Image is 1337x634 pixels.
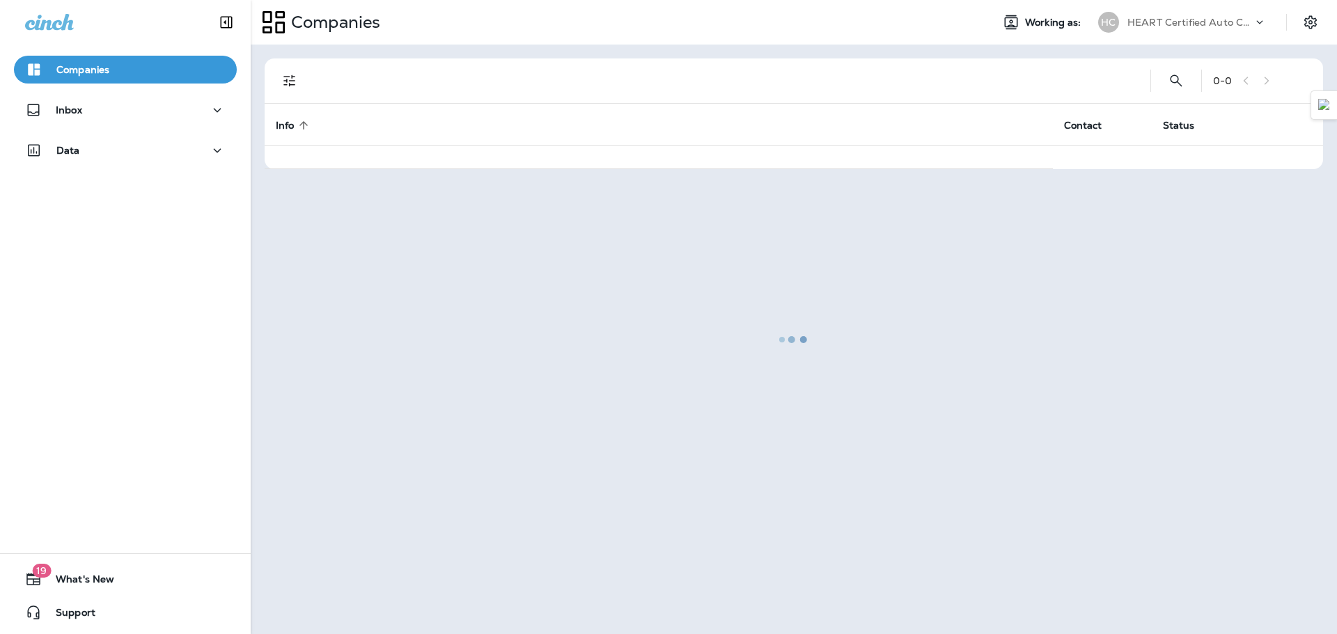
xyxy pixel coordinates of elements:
[14,599,237,626] button: Support
[1298,10,1323,35] button: Settings
[56,64,109,75] p: Companies
[286,12,380,33] p: Companies
[14,565,237,593] button: 19What's New
[207,8,246,36] button: Collapse Sidebar
[42,607,95,624] span: Support
[14,136,237,164] button: Data
[56,104,82,116] p: Inbox
[1318,99,1331,111] img: Detect Auto
[56,145,80,156] p: Data
[1127,17,1253,28] p: HEART Certified Auto Care
[1025,17,1084,29] span: Working as:
[42,573,114,590] span: What's New
[14,96,237,124] button: Inbox
[32,564,51,578] span: 19
[1098,12,1119,33] div: HC
[14,56,237,84] button: Companies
